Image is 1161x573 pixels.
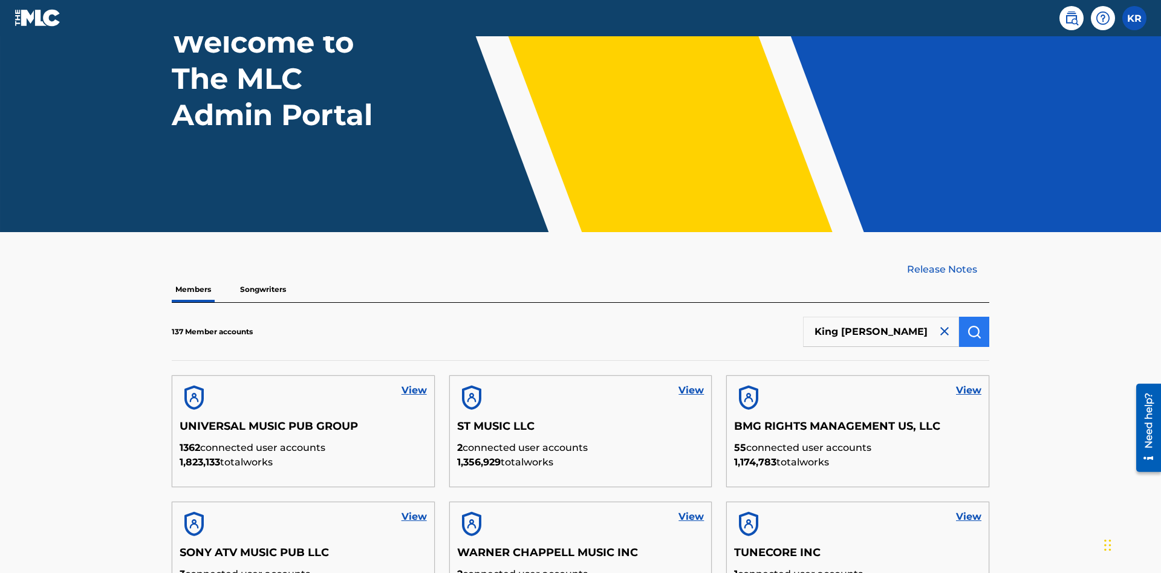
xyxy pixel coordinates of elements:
[457,442,463,453] span: 2
[956,510,981,524] a: View
[1096,11,1110,25] img: help
[457,510,486,539] img: account
[1127,379,1161,478] iframe: Resource Center
[457,546,704,567] h5: WARNER CHAPPELL MUSIC INC
[1059,6,1084,30] a: Public Search
[678,510,704,524] a: View
[457,456,501,468] span: 1,356,929
[457,383,486,412] img: account
[734,456,776,468] span: 1,174,783
[1091,6,1115,30] div: Help
[180,546,427,567] h5: SONY ATV MUSIC PUB LLC
[180,455,427,470] p: total works
[967,325,981,339] img: Search Works
[180,442,200,453] span: 1362
[180,419,427,441] h5: UNIVERSAL MUSIC PUB GROUP
[734,383,763,412] img: account
[180,441,427,455] p: connected user accounts
[956,383,981,398] a: View
[734,510,763,539] img: account
[678,383,704,398] a: View
[907,262,989,277] a: Release Notes
[1122,6,1146,30] div: User Menu
[180,383,209,412] img: account
[1104,527,1111,563] div: Drag
[457,455,704,470] p: total works
[937,324,952,338] img: close
[402,383,427,398] a: View
[734,546,981,567] h5: TUNECORE INC
[1064,11,1079,25] img: search
[457,419,704,441] h5: ST MUSIC LLC
[15,9,61,27] img: MLC Logo
[734,442,746,453] span: 55
[1101,515,1161,573] iframe: Chat Widget
[172,277,215,302] p: Members
[236,277,290,302] p: Songwriters
[734,419,981,441] h5: BMG RIGHTS MANAGEMENT US, LLC
[172,24,398,133] h1: Welcome to The MLC Admin Portal
[457,441,704,455] p: connected user accounts
[734,455,981,470] p: total works
[803,317,959,347] input: Search Members
[180,510,209,539] img: account
[180,456,220,468] span: 1,823,133
[402,510,427,524] a: View
[172,326,253,337] p: 137 Member accounts
[734,441,981,455] p: connected user accounts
